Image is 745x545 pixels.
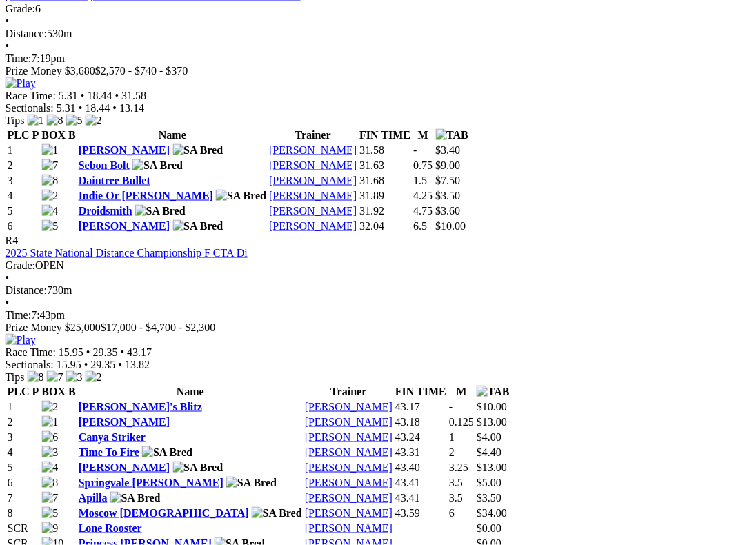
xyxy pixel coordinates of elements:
[395,415,447,429] td: 43.18
[86,371,102,384] img: 2
[101,321,216,333] span: $17,000 - $4,700 - $2,300
[477,431,501,443] span: $4.00
[6,284,47,296] span: Distance:
[6,272,10,284] span: •
[78,385,303,399] th: Name
[477,492,501,504] span: $3.50
[42,522,59,535] img: 9
[7,159,40,172] td: 2
[128,346,152,358] span: 43.17
[7,446,40,459] td: 4
[86,102,110,114] span: 18.44
[91,359,116,370] span: 29.35
[68,129,76,141] span: B
[7,400,40,414] td: 1
[7,189,40,203] td: 4
[6,359,54,370] span: Sectionals:
[216,190,266,202] img: SA Bred
[305,401,393,413] a: [PERSON_NAME]
[6,77,36,90] img: Play
[305,492,393,504] a: [PERSON_NAME]
[79,492,108,504] a: Apilla
[414,144,417,156] text: -
[6,102,54,114] span: Sectionals:
[252,507,302,519] img: SA Bred
[6,321,739,334] div: Prize Money $25,000
[395,446,447,459] td: 43.31
[6,346,56,358] span: Race Time:
[132,159,183,172] img: SA Bred
[79,401,202,413] a: [PERSON_NAME]'s Blitz
[269,175,357,186] a: [PERSON_NAME]
[42,144,59,157] img: 1
[477,386,510,398] img: TAB
[6,309,32,321] span: Time:
[6,52,739,65] div: 7:19pm
[477,507,507,519] span: $34.00
[42,386,66,397] span: BOX
[8,386,30,397] span: PLC
[79,507,249,519] a: Moscow [DEMOGRAPHIC_DATA]
[125,359,150,370] span: 13.82
[269,144,357,156] a: [PERSON_NAME]
[436,144,461,156] span: $3.40
[413,128,434,142] th: M
[359,174,412,188] td: 31.68
[42,492,59,504] img: 7
[395,506,447,520] td: 43.59
[59,90,78,101] span: 5.31
[7,174,40,188] td: 3
[477,401,507,413] span: $10.00
[448,385,475,399] th: M
[269,190,357,201] a: [PERSON_NAME]
[42,159,59,172] img: 7
[8,129,30,141] span: PLC
[6,284,739,297] div: 730m
[436,220,466,232] span: $10.00
[436,190,461,201] span: $3.50
[6,259,36,271] span: Grade:
[6,309,739,321] div: 7:43pm
[6,28,47,39] span: Distance:
[6,3,739,15] div: 6
[88,90,112,101] span: 18.44
[6,371,25,383] span: Tips
[93,346,118,358] span: 29.35
[359,219,412,233] td: 32.04
[7,430,40,444] td: 3
[6,297,10,308] span: •
[414,205,433,217] text: 4.75
[57,359,81,370] span: 15.95
[173,462,223,474] img: SA Bred
[305,522,393,534] a: [PERSON_NAME]
[86,346,90,358] span: •
[477,522,501,534] span: $0.00
[449,431,455,443] text: 1
[268,128,357,142] th: Trainer
[79,190,213,201] a: Indie Or [PERSON_NAME]
[414,159,433,171] text: 0.75
[269,159,357,171] a: [PERSON_NAME]
[6,28,739,40] div: 530m
[449,507,455,519] text: 6
[79,175,150,186] a: Daintree Bullet
[47,371,63,384] img: 7
[6,3,36,14] span: Grade:
[436,205,461,217] span: $3.60
[173,220,223,232] img: SA Bred
[305,507,393,519] a: [PERSON_NAME]
[79,462,170,473] a: [PERSON_NAME]
[477,446,501,458] span: $4.40
[395,476,447,490] td: 43.41
[359,204,412,218] td: 31.92
[42,175,59,187] img: 8
[79,416,170,428] a: [PERSON_NAME]
[122,90,147,101] span: 31.58
[59,346,83,358] span: 15.95
[7,219,40,233] td: 6
[79,220,170,232] a: [PERSON_NAME]
[32,129,39,141] span: P
[449,401,453,413] text: -
[81,90,85,101] span: •
[7,204,40,218] td: 5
